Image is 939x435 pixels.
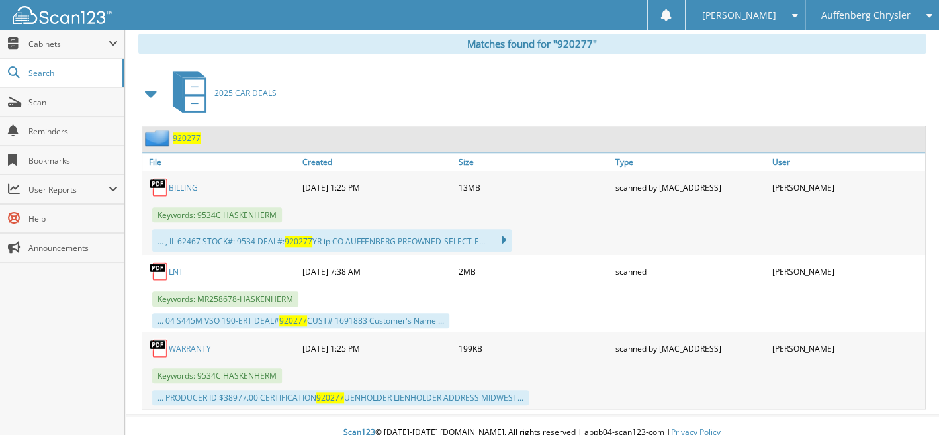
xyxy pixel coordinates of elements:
span: Auffenberg Chrysler [821,11,911,19]
div: 13MB [455,174,612,201]
div: ... , IL 62467 STOCK#: 9534 DEAL#: YR ip CO AUFFENBERG PREOWNED-SELECT-E... [152,229,512,252]
span: Scan [28,97,118,108]
div: ... 04 S445M VSO 190-ERT DEAL# CUST# 1691883 Customer's Name ... [152,313,449,328]
div: [DATE] 1:25 PM [299,174,456,201]
span: Help [28,213,118,224]
a: Created [299,153,456,171]
a: WARRANTY [169,343,211,354]
span: User Reports [28,184,109,195]
span: 920277 [316,392,344,403]
div: scanned [612,258,769,285]
div: 2MB [455,258,612,285]
a: 920277 [173,132,201,144]
span: Reminders [28,126,118,137]
a: User [768,153,925,171]
div: ... PRODUCER ID $38977.00 CERTIFICATION UENHOLDER LIENHOLDER ADDRESS MIDWEST... [152,390,529,405]
img: scan123-logo-white.svg [13,6,112,24]
span: 2025 CAR DEALS [214,87,277,99]
span: [PERSON_NAME] [701,11,776,19]
div: [DATE] 1:25 PM [299,335,456,362]
a: Size [455,153,612,171]
div: 199KB [455,335,612,362]
div: [DATE] 7:38 AM [299,258,456,285]
img: PDF.png [149,177,169,197]
img: PDF.png [149,338,169,358]
span: Keywords: MR258678-HASKENHERM [152,291,298,307]
div: scanned by [MAC_ADDRESS] [612,335,769,362]
div: [PERSON_NAME] [768,335,925,362]
div: [PERSON_NAME] [768,258,925,285]
span: 920277 [279,315,307,326]
div: [PERSON_NAME] [768,174,925,201]
a: 2025 CAR DEALS [165,67,277,119]
span: Announcements [28,242,118,254]
img: folder2.png [145,130,173,146]
img: PDF.png [149,262,169,281]
span: Keywords: 9534C HASKENHERM [152,207,282,222]
a: LNT [169,266,183,277]
span: Bookmarks [28,155,118,166]
span: 920277 [285,236,312,247]
span: Cabinets [28,38,109,50]
div: Matches found for "920277" [138,34,926,54]
a: Type [612,153,769,171]
a: File [142,153,299,171]
a: BILLING [169,182,198,193]
span: Keywords: 9534C HASKENHERM [152,368,282,383]
div: scanned by [MAC_ADDRESS] [612,174,769,201]
span: Search [28,68,116,79]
